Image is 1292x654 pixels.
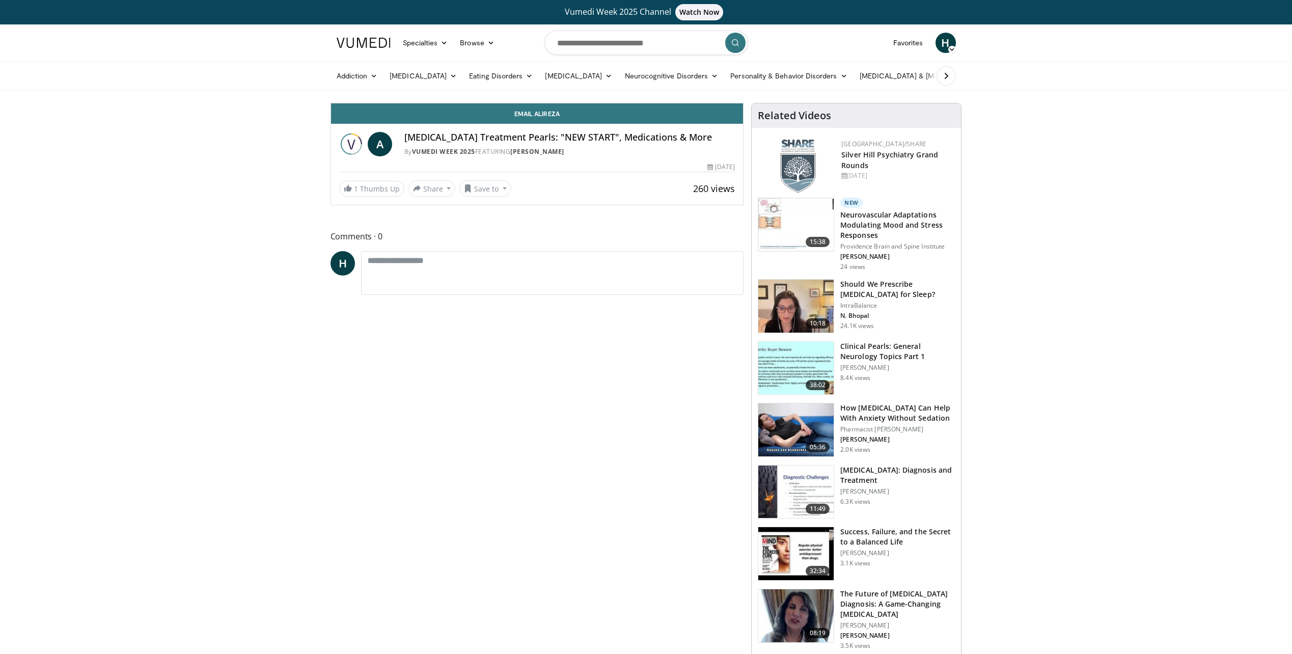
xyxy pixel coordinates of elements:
[841,171,953,180] div: [DATE]
[758,279,955,333] a: 10:18 Should We Prescribe [MEDICAL_DATA] for Sleep? IntraBalance N. Bhopal 24.1K views
[840,632,955,640] p: [PERSON_NAME]
[840,364,955,372] p: [PERSON_NAME]
[758,198,834,251] img: 4562edde-ec7e-4758-8328-0659f7ef333d.150x105_q85_crop-smart_upscale.jpg
[454,33,501,53] a: Browse
[693,182,735,195] span: 260 views
[806,504,830,514] span: 11:49
[841,140,926,148] a: [GEOGRAPHIC_DATA]/SHARE
[806,237,830,247] span: 15:38
[758,465,955,519] a: 11:49 [MEDICAL_DATA]: Diagnosis and Treatment [PERSON_NAME] 6.3K views
[758,342,834,395] img: 91ec4e47-6cc3-4d45-a77d-be3eb23d61cb.150x105_q85_crop-smart_upscale.jpg
[840,210,955,240] h3: Neurovascular Adaptations Modulating Mood and Stress Responses
[840,527,955,547] h3: Success, Failure, and the Secret to a Balanced Life
[780,140,816,193] img: f8aaeb6d-318f-4fcf-bd1d-54ce21f29e87.png.150x105_q85_autocrop_double_scale_upscale_version-0.2.png
[840,498,870,506] p: 6.3K views
[840,302,955,310] p: IntraBalance
[463,66,539,86] a: Eating Disorders
[338,4,954,20] a: Vumedi Week 2025 ChannelWatch Now
[758,341,955,395] a: 38:02 Clinical Pearls: General Neurology Topics Part 1 [PERSON_NAME] 8.4K views
[368,132,392,156] a: A
[840,341,955,362] h3: Clinical Pearls: General Neurology Topics Part 1
[510,147,564,156] a: [PERSON_NAME]
[331,103,744,124] a: Email Alireza
[854,66,999,86] a: [MEDICAL_DATA] & [MEDICAL_DATA]
[758,198,955,271] a: 15:38 New Neurovascular Adaptations Modulating Mood and Stress Responses Providence Brain and Spi...
[339,181,404,197] a: 1 Thumbs Up
[840,253,955,261] p: [PERSON_NAME]
[539,66,618,86] a: [MEDICAL_DATA]
[354,184,358,194] span: 1
[840,242,955,251] p: Providence Brain and Spine Institute
[840,435,955,444] p: [PERSON_NAME]
[806,318,830,329] span: 10:18
[619,66,725,86] a: Neurocognitive Disorders
[806,380,830,390] span: 38:02
[758,527,834,580] img: 7307c1c9-cd96-462b-8187-bd7a74dc6cb1.150x105_q85_crop-smart_upscale.jpg
[707,162,735,172] div: [DATE]
[840,446,870,454] p: 2.0K views
[758,589,955,650] a: 08:19 The Future of [MEDICAL_DATA] Diagnosis: A Game-Changing [MEDICAL_DATA] [PERSON_NAME] [PERSO...
[758,589,834,642] img: 5773f076-af47-4b25-9313-17a31d41bb95.150x105_q85_crop-smart_upscale.jpg
[459,180,511,197] button: Save to
[840,621,955,630] p: [PERSON_NAME]
[806,628,830,638] span: 08:19
[806,442,830,452] span: 05:36
[840,198,863,208] p: New
[840,487,955,496] p: [PERSON_NAME]
[383,66,463,86] a: [MEDICAL_DATA]
[840,642,870,650] p: 3.5K views
[840,589,955,619] h3: The Future of [MEDICAL_DATA] Diagnosis: A Game-Changing [MEDICAL_DATA]
[840,322,874,330] p: 24.1K views
[397,33,454,53] a: Specialties
[840,425,955,433] p: Pharmacist [PERSON_NAME]
[758,466,834,519] img: 6e0bc43b-d42b-409a-85fd-0f454729f2ca.150x105_q85_crop-smart_upscale.jpg
[544,31,748,55] input: Search topics, interventions
[408,180,456,197] button: Share
[840,549,955,557] p: [PERSON_NAME]
[758,280,834,333] img: f7087805-6d6d-4f4e-b7c8-917543aa9d8d.150x105_q85_crop-smart_upscale.jpg
[840,559,870,567] p: 3.1K views
[840,374,870,382] p: 8.4K views
[840,403,955,423] h3: How [MEDICAL_DATA] Can Help With Anxiety Without Sedation
[337,38,391,48] img: VuMedi Logo
[331,251,355,276] a: H
[758,527,955,581] a: 32:34 Success, Failure, and the Secret to a Balanced Life [PERSON_NAME] 3.1K views
[841,150,938,170] a: Silver Hill Psychiatry Grand Rounds
[840,465,955,485] h3: [MEDICAL_DATA]: Diagnosis and Treatment
[724,66,853,86] a: Personality & Behavior Disorders
[840,279,955,299] h3: Should We Prescribe [MEDICAL_DATA] for Sleep?
[806,566,830,576] span: 32:34
[936,33,956,53] a: H
[840,263,865,271] p: 24 views
[758,110,831,122] h4: Related Videos
[404,147,735,156] div: By FEATURING
[339,132,364,156] img: Vumedi Week 2025
[412,147,475,156] a: Vumedi Week 2025
[331,230,744,243] span: Comments 0
[331,66,384,86] a: Addiction
[758,403,955,457] a: 05:36 How [MEDICAL_DATA] Can Help With Anxiety Without Sedation Pharmacist [PERSON_NAME] [PERSON_...
[404,132,735,143] h4: [MEDICAL_DATA] Treatment Pearls: "NEW START", Medications & More
[675,4,724,20] span: Watch Now
[840,312,955,320] p: N. Bhopal
[758,403,834,456] img: 7bfe4765-2bdb-4a7e-8d24-83e30517bd33.150x105_q85_crop-smart_upscale.jpg
[887,33,929,53] a: Favorites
